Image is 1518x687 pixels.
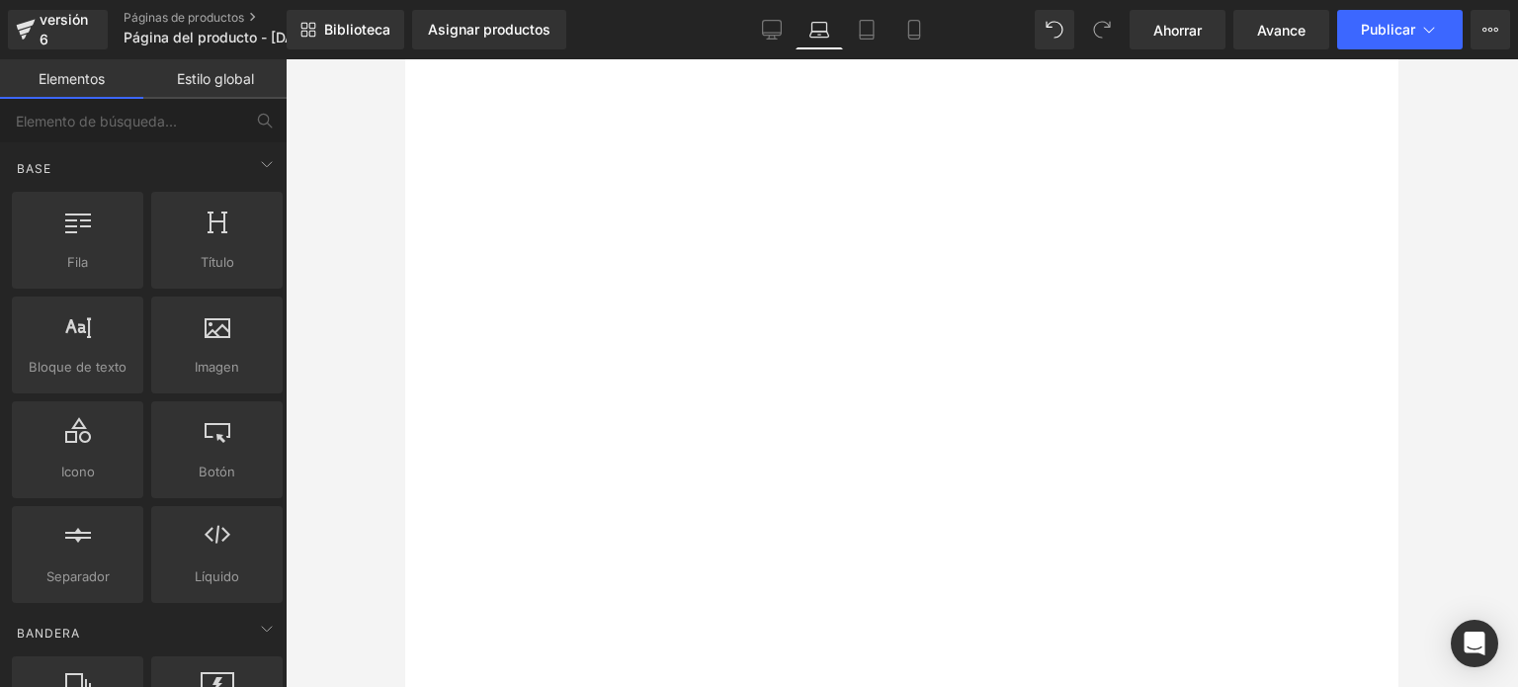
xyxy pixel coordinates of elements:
[46,568,110,584] font: Separador
[1257,22,1306,39] font: Avance
[195,359,239,375] font: Imagen
[40,11,88,47] font: versión 6
[890,10,938,49] a: Móvil
[1233,10,1329,49] a: Avance
[201,254,234,270] font: Título
[124,10,244,25] font: Páginas de productos
[843,10,890,49] a: Tableta
[17,161,51,176] font: Base
[428,21,550,38] font: Asignar productos
[1471,10,1510,49] button: Más
[39,70,105,87] font: Elementos
[1337,10,1463,49] button: Publicar
[1451,620,1498,667] div: Abrir Intercom Messenger
[124,10,351,26] a: Páginas de productos
[748,10,796,49] a: De oficina
[17,626,80,641] font: Bandera
[1035,10,1074,49] button: Deshacer
[199,464,235,479] font: Botón
[124,29,493,45] font: Página del producto - [DATE][PERSON_NAME] 20:45:42
[61,464,95,479] font: Icono
[67,254,88,270] font: Fila
[195,568,239,584] font: Líquido
[796,10,843,49] a: Computadora portátil
[1361,21,1415,38] font: Publicar
[29,359,126,375] font: Bloque de texto
[1153,22,1202,39] font: Ahorrar
[8,10,108,49] a: versión 6
[177,70,254,87] font: Estilo global
[1082,10,1122,49] button: Rehacer
[287,10,404,49] a: Nueva Biblioteca
[324,21,390,38] font: Biblioteca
